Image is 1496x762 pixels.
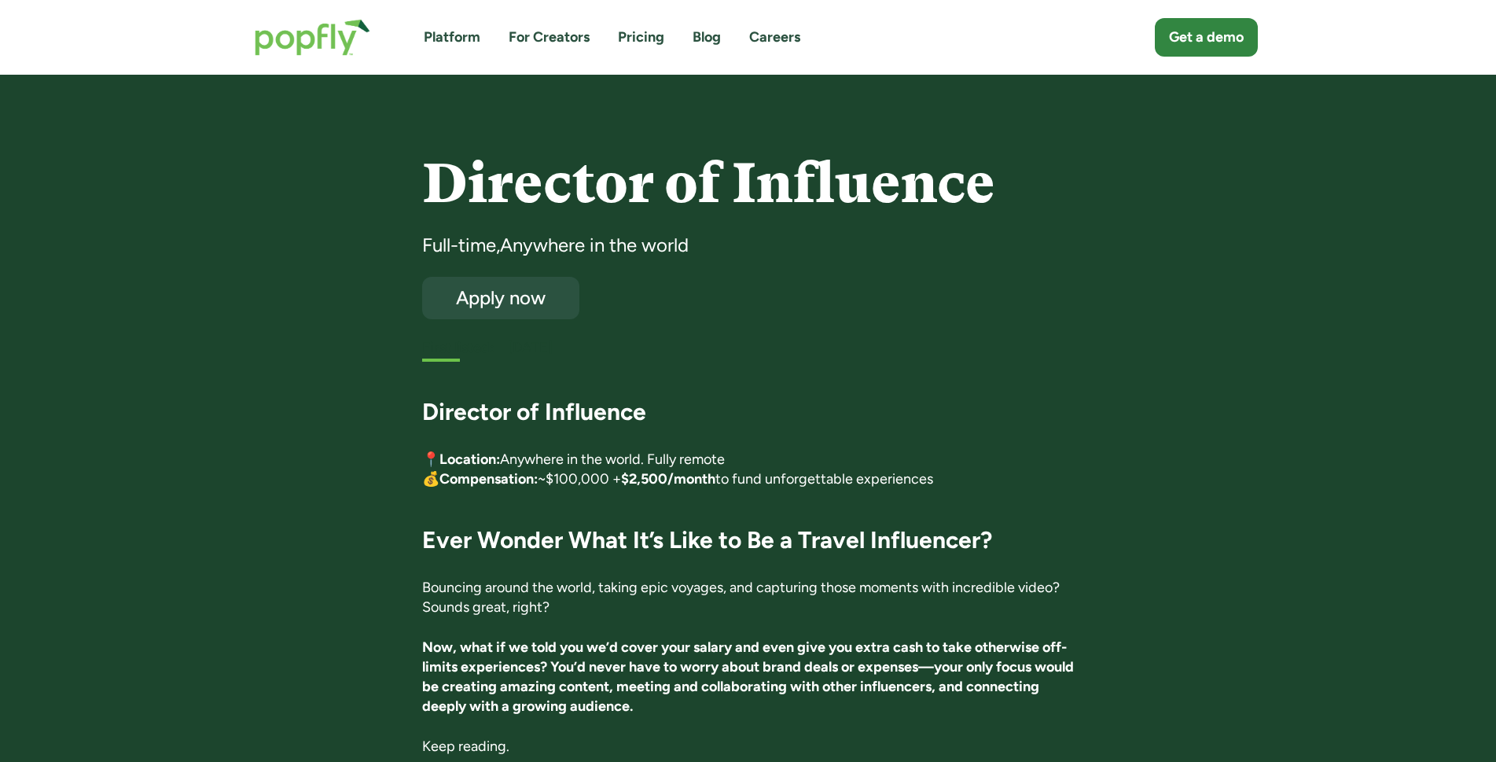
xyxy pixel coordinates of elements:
a: Apply now [422,277,579,319]
strong: Now, what if we told you we’d cover your salary and even give you extra cash to take otherwise of... [422,639,1074,716]
p: 📍 Anywhere in the world. Fully remote 💰 ~$100,000 + to fund unforgettable experiences [422,450,1074,489]
a: Pricing [618,28,664,47]
strong: Location: [439,451,500,468]
strong: Compensation: [439,470,538,488]
div: Apply now [436,288,565,307]
div: Get a demo [1169,28,1244,47]
div: , [496,233,500,258]
a: Get a demo [1155,18,1258,57]
strong: $2,500/month [621,470,715,488]
div: Full-time [422,233,496,258]
div: [DATE] [508,338,1074,358]
p: Bouncing around the world, taking epic voyages, and capturing those moments with incredible video... [422,578,1074,617]
a: For Creators [509,28,590,47]
a: Platform [424,28,480,47]
a: Careers [749,28,800,47]
strong: Ever Wonder What It’s Like to Be a Travel Influencer? [422,525,992,554]
h5: First listed: [422,338,494,358]
strong: Director of Influence [422,397,646,426]
p: Keep reading. [422,737,1074,756]
a: Blog [693,28,721,47]
h4: Director of Influence [422,153,1074,214]
a: home [239,3,386,72]
div: Anywhere in the world [500,233,689,258]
